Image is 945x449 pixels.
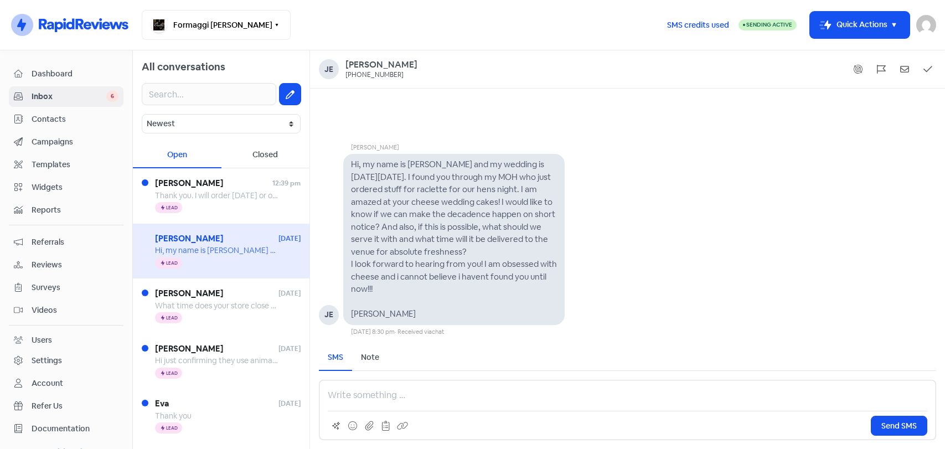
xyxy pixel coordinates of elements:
span: chat [432,328,444,336]
a: [PERSON_NAME] [345,59,417,71]
a: Campaigns [9,132,123,152]
span: All conversations [142,60,225,73]
span: Send SMS [881,420,917,432]
span: Surveys [32,282,118,293]
span: Videos [32,305,118,316]
a: Account [9,373,123,394]
span: [PERSON_NAME] [155,233,278,245]
div: Note [361,352,379,363]
span: [DATE] [278,234,301,244]
span: Lead [166,426,178,430]
button: Send SMS [871,416,927,436]
a: Dashboard [9,64,123,84]
span: Refer Us [32,400,118,412]
img: User [916,15,936,35]
div: Open [133,142,221,168]
div: [PHONE_NUMBER] [345,71,404,80]
a: Referrals [9,232,123,252]
a: Refer Us [9,396,123,416]
iframe: chat widget [898,405,934,438]
div: Je [319,59,339,79]
span: [DATE] [278,288,301,298]
span: Inbox [32,91,106,102]
a: Sending Active [739,18,797,32]
span: Lead [166,261,178,265]
span: Documentation [32,423,118,435]
a: Reviews [9,255,123,275]
a: Widgets [9,177,123,198]
a: SMS credits used [658,18,739,30]
span: Sending Active [746,21,792,28]
a: Videos [9,300,123,321]
div: [PERSON_NAME] [351,143,565,154]
span: [PERSON_NAME] [155,343,278,355]
a: Users [9,330,123,350]
span: Lead [166,205,178,210]
button: Quick Actions [810,12,910,38]
button: Mark as unread [896,61,913,78]
span: 12:39 pm [272,178,301,188]
span: [DATE] [278,399,301,409]
span: [PERSON_NAME] [155,177,272,190]
span: Contacts [32,113,118,125]
span: Lead [166,316,178,320]
span: What time does your store close [DATE]? [155,301,300,311]
div: SMS [328,352,343,363]
a: Templates [9,154,123,175]
a: Reports [9,200,123,220]
div: Account [32,378,63,389]
div: JE [319,305,339,325]
span: Campaigns [32,136,118,148]
span: SMS credits used [667,19,729,31]
input: Search... [142,83,276,105]
span: Thank you [155,411,192,421]
span: Dashboard [32,68,118,80]
a: Contacts [9,109,123,130]
a: Surveys [9,277,123,298]
span: Widgets [32,182,118,193]
span: 6 [106,91,118,102]
span: Templates [32,159,118,171]
span: [DATE] [278,344,301,354]
div: · Received via [395,327,444,337]
span: Reviews [32,259,118,271]
span: Reports [32,204,118,216]
span: Eva [155,398,278,410]
span: Hi just confirming they use animal rennet in the Fontina d'Aosta alpeggio DOP thaks [155,355,450,365]
div: Closed [221,142,310,168]
span: Referrals [32,236,118,248]
pre: Hi, my name is [PERSON_NAME] and my wedding is [DATE][DATE]. I found you through my MOH who just ... [351,159,559,319]
a: Settings [9,350,123,371]
button: Show system messages [850,61,866,78]
div: [DATE] 8:30 pm [351,327,395,337]
div: Users [32,334,52,346]
button: Flag conversation [873,61,890,78]
div: Settings [32,355,62,367]
span: Thank you. I will order [DATE] or over the weekend. Delivery address is Cabarita in [GEOGRAPHIC_D... [155,190,731,200]
a: Inbox 6 [9,86,123,107]
a: Documentation [9,419,123,439]
span: [PERSON_NAME] [155,287,278,300]
button: Mark as closed [920,61,936,78]
span: Lead [166,371,178,375]
button: Formaggi [PERSON_NAME] [142,10,291,40]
